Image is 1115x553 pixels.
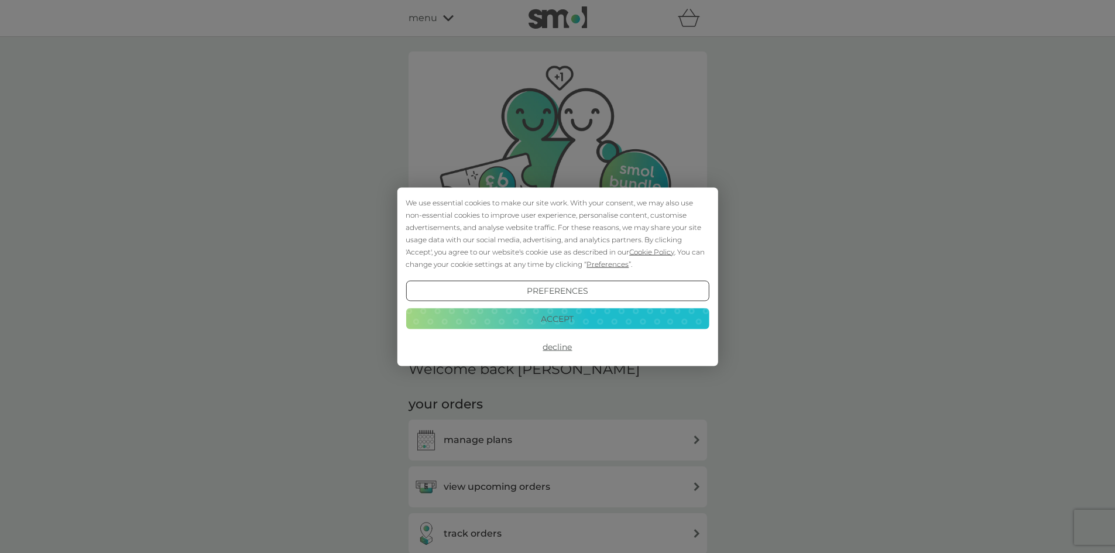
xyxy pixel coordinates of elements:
button: Accept [406,308,709,329]
span: Preferences [586,259,629,268]
div: Cookie Consent Prompt [397,187,718,366]
button: Preferences [406,280,709,301]
div: We use essential cookies to make our site work. With your consent, we may also use non-essential ... [406,196,709,270]
span: Cookie Policy [629,247,674,256]
button: Decline [406,336,709,358]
